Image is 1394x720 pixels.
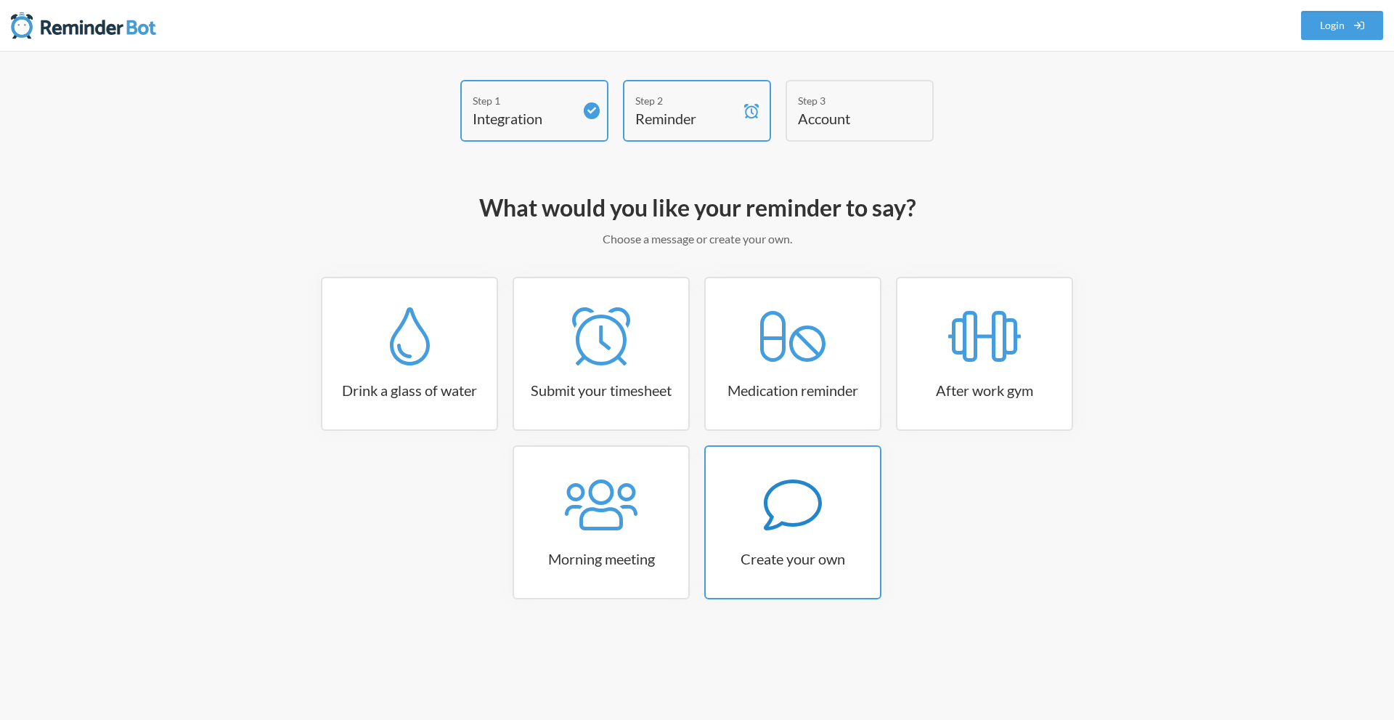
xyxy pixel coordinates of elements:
h3: Submit your timesheet [514,380,688,400]
a: Login [1301,11,1384,40]
h3: Morning meeting [514,549,688,569]
h4: Integration [473,108,574,129]
div: Step 2 [635,93,737,108]
h3: Create your own [706,549,880,569]
img: Reminder Bot [11,11,156,40]
h2: What would you like your reminder to say? [276,193,1118,223]
p: Choose a message or create your own. [276,230,1118,248]
h3: Drink a glass of water [322,380,497,400]
div: Step 1 [473,93,574,108]
h3: Medication reminder [706,380,880,400]
div: Step 3 [798,93,900,108]
h4: Reminder [635,108,737,129]
h3: After work gym [897,380,1072,400]
h4: Account [798,108,900,129]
